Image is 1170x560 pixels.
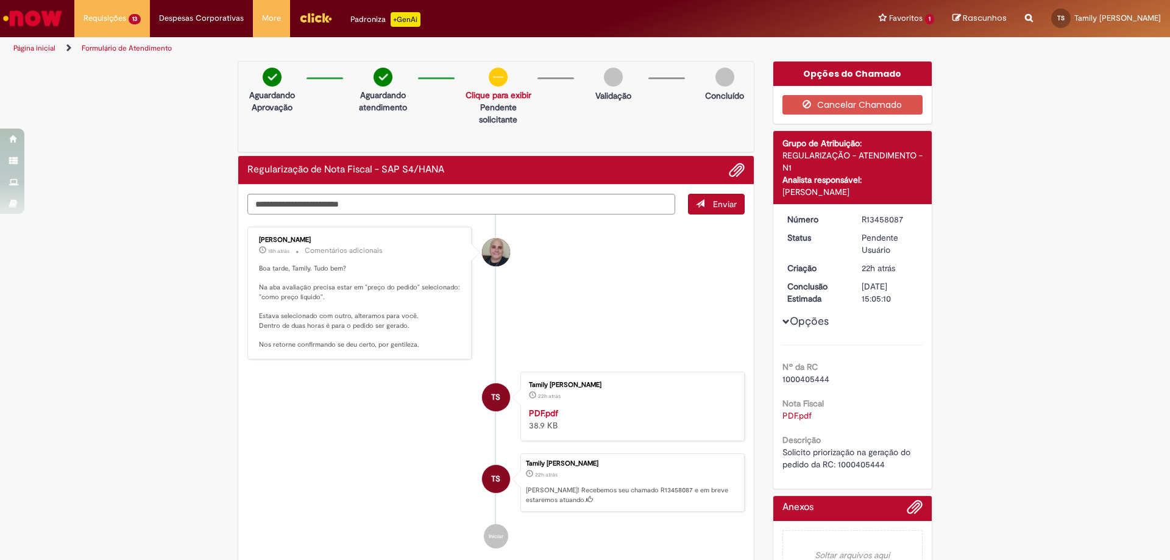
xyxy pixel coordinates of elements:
[482,465,510,493] div: Tamily Ananias dos Santos
[862,213,918,225] div: R13458087
[688,194,745,214] button: Enviar
[247,194,675,214] textarea: Digite sua mensagem aqui...
[778,262,853,274] dt: Criação
[526,460,738,467] div: Tamily [PERSON_NAME]
[782,502,814,513] h2: Anexos
[529,407,732,431] div: 38.9 KB
[491,383,500,412] span: TS
[9,37,771,60] ul: Trilhas de página
[538,392,561,400] span: 22h atrás
[782,374,829,385] span: 1000405444
[247,165,444,175] h2: Regularização de Nota Fiscal - SAP S4/HANA Histórico de tíquete
[129,14,141,24] span: 13
[862,262,918,274] div: 28/08/2025 14:05:07
[782,447,913,470] span: Solicito priorização na geração do pedido da RC: 1000405444
[489,68,508,87] img: circle-minus.png
[862,263,895,274] time: 28/08/2025 14:05:07
[354,89,411,113] p: Aguardando atendimento
[925,14,934,24] span: 1
[466,90,531,101] a: Clique para exibir
[778,213,853,225] dt: Número
[782,398,824,409] b: Nota Fiscal
[595,90,631,102] p: Validação
[259,236,462,244] div: [PERSON_NAME]
[782,361,818,372] b: Nº da RC
[782,410,812,421] a: Download de PDF.pdf
[259,264,462,350] p: Boa tarde, Tamily. Tudo bem? Na aba avaliação precisa estar em "preço do pedido" selecionado: "co...
[778,232,853,244] dt: Status
[374,68,392,87] img: check-circle-green.png
[862,232,918,256] div: Pendente Usuário
[305,246,383,256] small: Comentários adicionais
[782,174,923,186] div: Analista responsável:
[705,90,744,102] p: Concluído
[773,62,932,86] div: Opções do Chamado
[862,263,895,274] span: 22h atrás
[1074,13,1161,23] span: Tamily [PERSON_NAME]
[1,6,64,30] img: ServiceNow
[299,9,332,27] img: click_logo_yellow_360x200.png
[82,43,172,53] a: Formulário de Atendimento
[391,12,420,27] p: +GenAi
[782,137,923,149] div: Grupo de Atribuição:
[529,381,732,389] div: Tamily [PERSON_NAME]
[713,199,737,210] span: Enviar
[263,68,282,87] img: check-circle-green.png
[526,486,738,505] p: [PERSON_NAME]! Recebemos seu chamado R13458087 e em breve estaremos atuando.
[782,149,923,174] div: REGULARIZAÇÃO - ATENDIMENTO - N1
[538,392,561,400] time: 28/08/2025 14:04:56
[243,89,300,113] p: Aguardando Aprovação
[963,12,1007,24] span: Rascunhos
[535,471,558,478] span: 22h atrás
[262,12,281,24] span: More
[535,471,558,478] time: 28/08/2025 14:05:07
[778,280,853,305] dt: Conclusão Estimada
[13,43,55,53] a: Página inicial
[491,464,500,494] span: TS
[604,68,623,87] img: img-circle-grey.png
[782,95,923,115] button: Cancelar Chamado
[529,408,558,419] a: PDF.pdf
[782,434,821,445] b: Descrição
[907,499,923,521] button: Adicionar anexos
[729,162,745,178] button: Adicionar anexos
[889,12,923,24] span: Favoritos
[1057,14,1065,22] span: TS
[482,238,510,266] div: Leonardo Manoel De Souza
[159,12,244,24] span: Despesas Corporativas
[715,68,734,87] img: img-circle-grey.png
[782,186,923,198] div: [PERSON_NAME]
[268,247,289,255] time: 28/08/2025 17:41:24
[247,453,745,512] li: Tamily Ananias dos Santos
[83,12,126,24] span: Requisições
[350,12,420,27] div: Padroniza
[268,247,289,255] span: 18h atrás
[482,383,510,411] div: Tamily Ananias dos Santos
[952,13,1007,24] a: Rascunhos
[466,101,531,126] p: Pendente solicitante
[862,280,918,305] div: [DATE] 15:05:10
